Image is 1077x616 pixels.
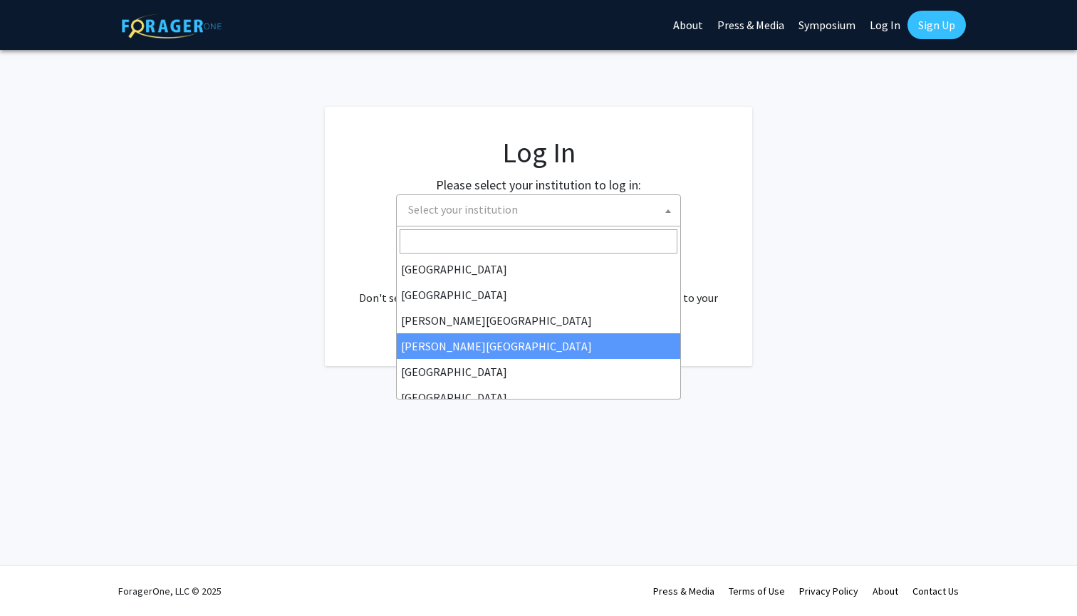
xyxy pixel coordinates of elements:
[353,135,724,169] h1: Log In
[729,585,785,597] a: Terms of Use
[118,566,222,616] div: ForagerOne, LLC © 2025
[397,282,680,308] li: [GEOGRAPHIC_DATA]
[122,14,222,38] img: ForagerOne Logo
[873,585,898,597] a: About
[436,175,641,194] label: Please select your institution to log in:
[907,11,966,39] a: Sign Up
[653,585,714,597] a: Press & Media
[397,333,680,359] li: [PERSON_NAME][GEOGRAPHIC_DATA]
[400,229,677,254] input: Search
[397,385,680,410] li: [GEOGRAPHIC_DATA]
[408,202,518,216] span: Select your institution
[397,256,680,282] li: [GEOGRAPHIC_DATA]
[402,195,680,224] span: Select your institution
[912,585,959,597] a: Contact Us
[397,308,680,333] li: [PERSON_NAME][GEOGRAPHIC_DATA]
[353,255,724,323] div: No account? . Don't see your institution? about bringing ForagerOne to your institution.
[11,552,61,605] iframe: Chat
[396,194,681,226] span: Select your institution
[397,359,680,385] li: [GEOGRAPHIC_DATA]
[799,585,858,597] a: Privacy Policy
